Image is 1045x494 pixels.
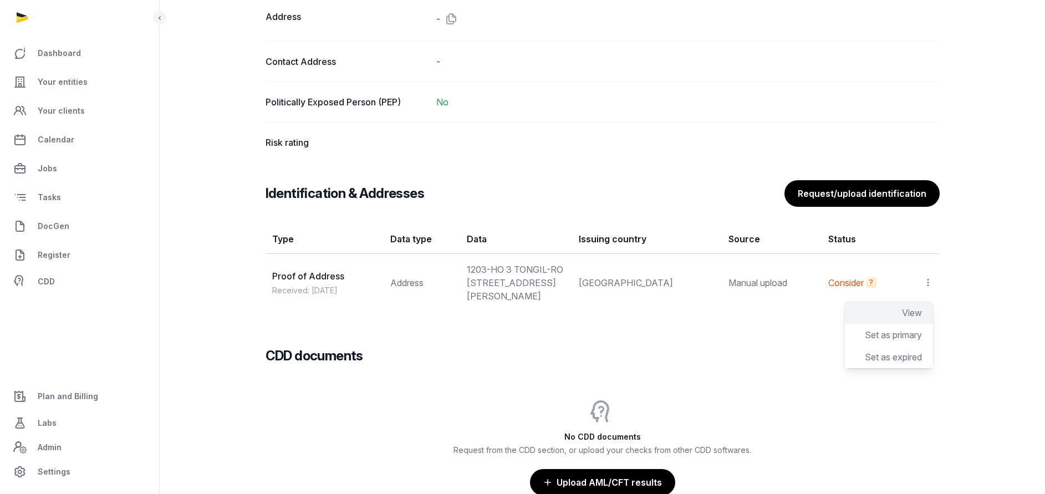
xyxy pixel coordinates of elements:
a: CDD [9,271,150,293]
h3: CDD documents [266,347,363,365]
a: DocGen [9,213,150,240]
span: Plan and Billing [38,390,98,403]
span: Your clients [38,104,85,118]
th: Issuing country [572,225,721,254]
h3: No CDD documents [266,431,940,442]
div: More info [866,277,876,288]
a: Admin [9,436,150,459]
span: Jobs [38,162,57,175]
th: Source [722,225,822,254]
a: Your entities [9,69,150,95]
a: Jobs [9,155,150,182]
dt: Politically Exposed Person (PEP) [266,95,427,109]
span: CDD [38,275,55,288]
td: Manual upload [722,254,822,312]
td: Address [384,254,460,312]
span: Dashboard [38,47,81,60]
span: View [902,307,922,318]
a: Your clients [9,98,150,124]
span: Settings [38,465,70,478]
span: Register [38,248,70,262]
span: Set as primary [865,329,922,340]
dt: Risk rating [266,136,427,149]
div: Received: [DATE] [272,285,378,296]
span: Tasks [38,191,61,204]
div: Consider [828,276,864,289]
th: Status [822,225,907,254]
h3: Identification & Addresses [266,185,424,202]
p: Request from the CDD section, or upload your checks from other CDD softwares. [266,445,940,456]
span: Admin [38,441,62,454]
th: Data type [384,225,460,254]
span: Set as expired [865,352,922,363]
a: Plan and Billing [9,383,150,410]
div: - [436,10,940,28]
a: Tasks [9,184,150,211]
span: Labs [38,416,57,430]
span: Calendar [38,133,74,146]
span: Proof of Address [272,271,344,282]
dt: Contact Address [266,55,427,68]
span: Your entities [38,75,88,89]
th: Type [266,225,384,254]
button: Request/upload identification [784,180,940,207]
span: DocGen [38,220,69,233]
a: Register [9,242,150,268]
a: Dashboard [9,40,150,67]
th: Data [460,225,573,254]
td: [GEOGRAPHIC_DATA] [572,254,721,312]
div: - [436,55,940,68]
dd: No [436,95,940,109]
a: Calendar [9,126,150,153]
div: 1203-HO 3 TONGIL-RO [STREET_ADDRESS][PERSON_NAME] [467,263,566,303]
dt: Address [266,10,427,28]
a: Settings [9,459,150,485]
a: Labs [9,410,150,436]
